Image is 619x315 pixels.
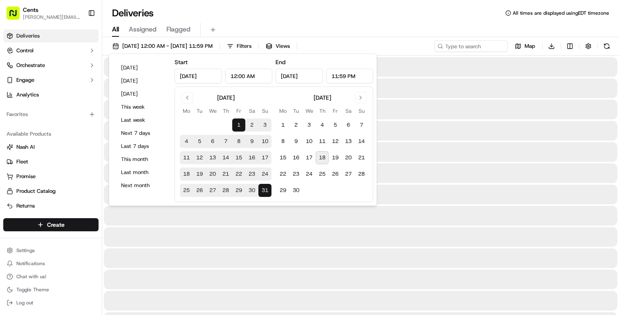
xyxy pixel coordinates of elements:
[217,94,235,102] div: [DATE]
[245,107,258,115] th: Saturday
[117,62,166,74] button: [DATE]
[303,168,316,181] button: 24
[193,107,206,115] th: Tuesday
[3,185,99,198] button: Product Catalog
[513,10,609,16] span: All times are displayed using EDT timezone
[355,107,368,115] th: Sunday
[122,42,213,50] span: [DATE] 12:00 AM - [DATE] 11:59 PM
[47,221,65,229] span: Create
[3,297,99,308] button: Log out
[16,286,49,293] span: Toggle Theme
[3,44,99,57] button: Control
[289,184,303,197] button: 30
[139,80,149,90] button: Start new chat
[3,74,99,87] button: Engage
[77,118,131,127] span: API Documentation
[16,273,46,280] span: Chat with us!
[329,151,342,164] button: 19
[3,141,99,154] button: Nash AI
[258,184,271,197] button: 31
[117,154,166,165] button: This month
[219,135,232,148] button: 7
[276,58,285,66] label: End
[316,107,329,115] th: Thursday
[3,3,85,23] button: Cents[PERSON_NAME][EMAIL_ADDRESS][DOMAIN_NAME]
[223,40,255,52] button: Filters
[232,107,245,115] th: Friday
[206,168,219,181] button: 20
[355,135,368,148] button: 14
[112,25,119,34] span: All
[232,151,245,164] button: 15
[8,119,15,126] div: 📗
[303,107,316,115] th: Wednesday
[219,168,232,181] button: 21
[8,33,149,46] p: Welcome 👋
[329,135,342,148] button: 12
[258,107,271,115] th: Sunday
[8,78,23,93] img: 1736555255976-a54dd68f-1ca7-489b-9aae-adbdc363a1c4
[7,173,95,180] a: Promise
[206,107,219,115] th: Wednesday
[289,135,303,148] button: 9
[219,107,232,115] th: Thursday
[193,168,206,181] button: 19
[112,7,154,20] h1: Deliveries
[276,107,289,115] th: Monday
[276,168,289,181] button: 22
[232,118,245,132] button: 1
[262,40,294,52] button: Views
[3,155,99,168] button: Fleet
[219,151,232,164] button: 14
[245,151,258,164] button: 16
[23,6,38,14] button: Cents
[245,168,258,181] button: 23
[3,258,99,269] button: Notifications
[69,119,76,126] div: 💻
[232,135,245,148] button: 8
[355,151,368,164] button: 21
[117,167,166,178] button: Last month
[3,88,99,101] a: Analytics
[355,118,368,132] button: 7
[342,118,355,132] button: 6
[316,168,329,181] button: 25
[117,88,166,100] button: [DATE]
[23,14,81,20] button: [PERSON_NAME][EMAIL_ADDRESS][DOMAIN_NAME]
[276,42,290,50] span: Views
[342,135,355,148] button: 13
[206,135,219,148] button: 6
[180,135,193,148] button: 4
[182,92,193,103] button: Go to previous month
[276,184,289,197] button: 29
[237,42,251,50] span: Filters
[601,40,612,52] button: Refresh
[206,184,219,197] button: 27
[329,118,342,132] button: 5
[258,151,271,164] button: 17
[21,53,147,61] input: Got a question? Start typing here...
[355,168,368,181] button: 28
[7,143,95,151] a: Nash AI
[16,91,39,98] span: Analytics
[258,118,271,132] button: 3
[303,135,316,148] button: 10
[289,118,303,132] button: 2
[81,139,99,145] span: Pylon
[342,151,355,164] button: 20
[7,158,95,165] a: Fleet
[316,151,329,164] button: 18
[3,29,99,42] a: Deliveries
[3,59,99,72] button: Orchestrate
[258,168,271,181] button: 24
[180,184,193,197] button: 25
[8,8,25,25] img: Nash
[276,118,289,132] button: 1
[117,127,166,139] button: Next 7 days
[289,168,303,181] button: 23
[3,245,99,256] button: Settings
[511,40,539,52] button: Map
[16,299,33,306] span: Log out
[180,107,193,115] th: Monday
